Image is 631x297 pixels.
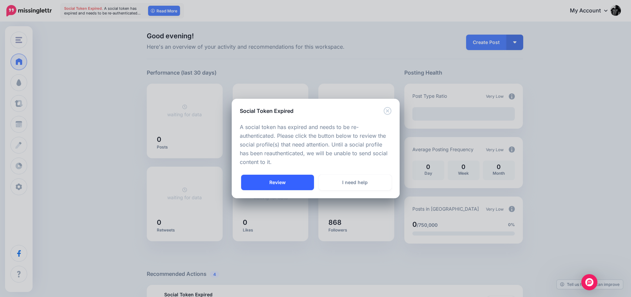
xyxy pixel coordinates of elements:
a: I need help [319,175,392,190]
button: Close [384,107,392,115]
div: Open Intercom Messenger [581,274,597,290]
a: Review [241,175,314,190]
p: A social token has expired and needs to be re-authenticated. Please click the button below to rev... [240,123,392,167]
h5: Social Token Expired [240,107,294,115]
